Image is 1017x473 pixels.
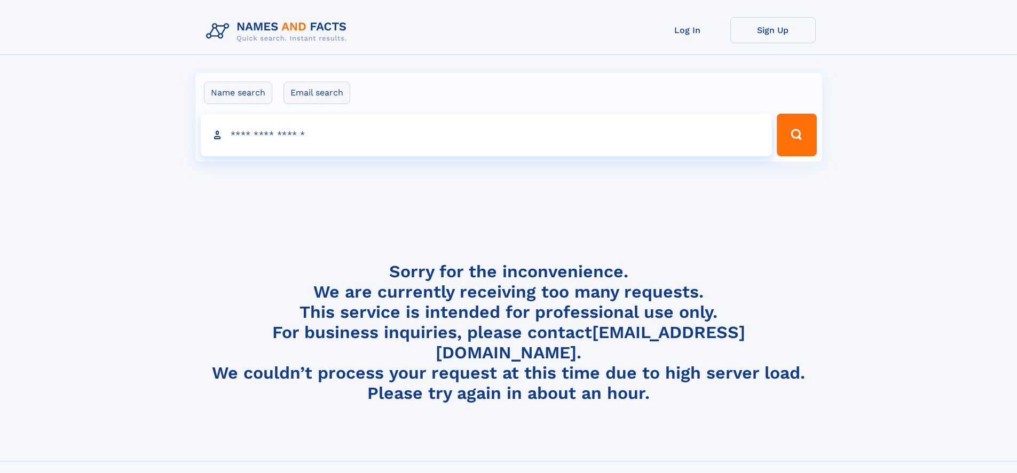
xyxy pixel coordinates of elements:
[202,17,356,46] img: Logo Names and Facts
[645,17,730,43] a: Log In
[201,114,772,156] input: search input
[777,114,816,156] button: Search Button
[283,82,350,104] label: Email search
[202,261,816,404] h4: Sorry for the inconvenience. We are currently receiving too many requests. This service is intend...
[436,322,745,363] a: [EMAIL_ADDRESS][DOMAIN_NAME]
[204,82,272,104] label: Name search
[730,17,816,43] a: Sign Up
